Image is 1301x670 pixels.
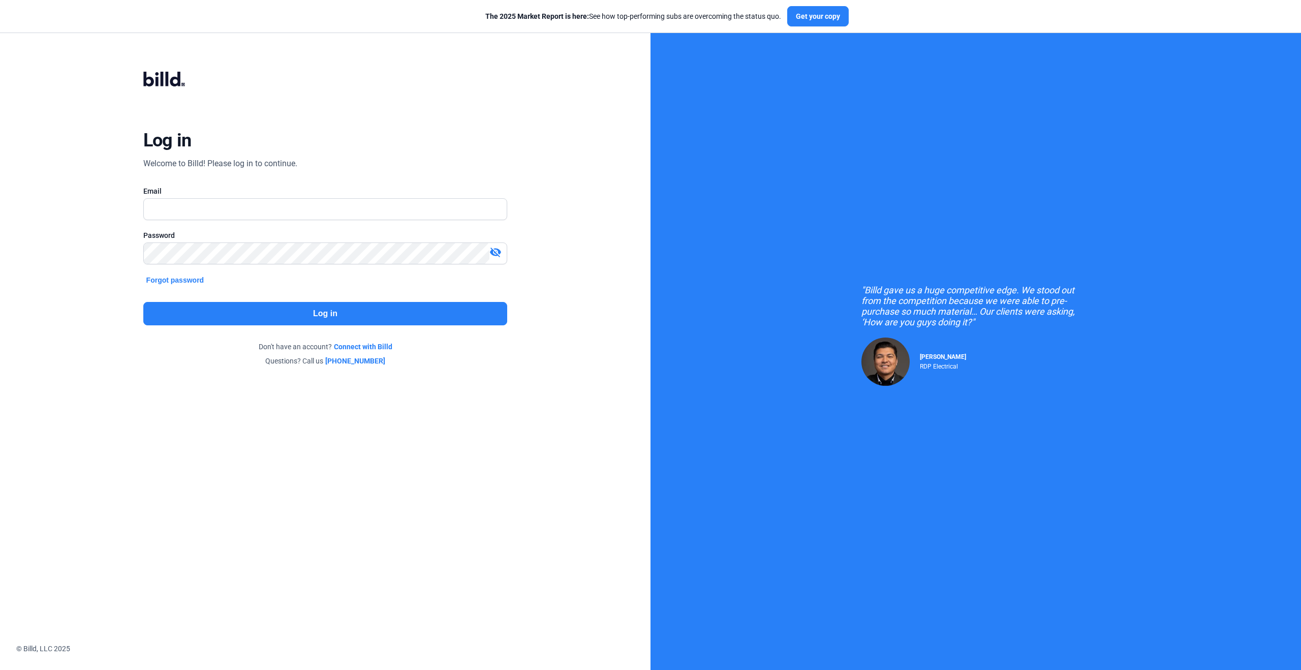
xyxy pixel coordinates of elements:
button: Forgot password [143,275,207,286]
div: Welcome to Billd! Please log in to continue. [143,158,297,170]
button: Get your copy [787,6,849,26]
div: Don't have an account? [143,342,508,352]
div: RDP Electrical [920,360,966,370]
button: Log in [143,302,508,325]
span: The 2025 Market Report is here: [485,12,589,20]
a: [PHONE_NUMBER] [325,356,385,366]
div: Password [143,230,508,240]
span: [PERSON_NAME] [920,353,966,360]
div: Log in [143,129,192,151]
img: Raul Pacheco [861,338,910,386]
mat-icon: visibility_off [489,246,502,258]
a: Connect with Billd [334,342,392,352]
div: See how top-performing subs are overcoming the status quo. [485,11,781,21]
div: Email [143,186,508,196]
div: Questions? Call us [143,356,508,366]
div: "Billd gave us a huge competitive edge. We stood out from the competition because we were able to... [861,285,1090,327]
